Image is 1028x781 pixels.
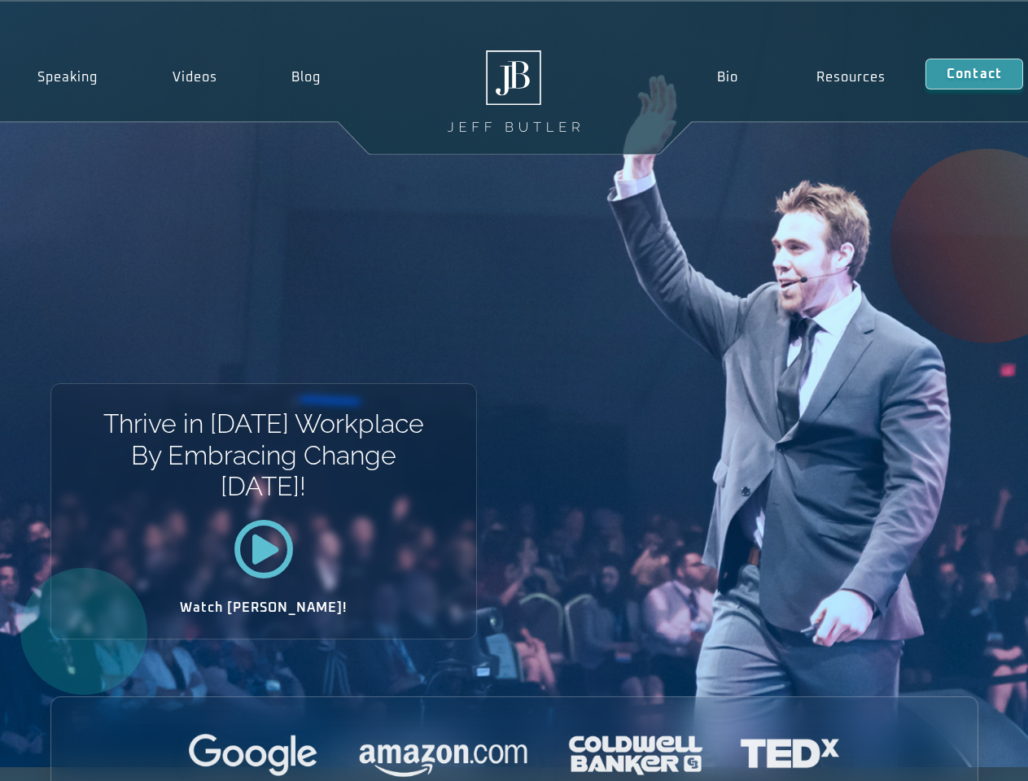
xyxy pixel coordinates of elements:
a: Videos [135,59,255,96]
a: Contact [925,59,1023,89]
h1: Thrive in [DATE] Workplace By Embracing Change [DATE]! [102,408,425,502]
span: Contact [947,68,1002,81]
a: Blog [254,59,358,96]
nav: Menu [677,59,925,96]
h2: Watch [PERSON_NAME]! [108,601,419,614]
a: Resources [777,59,925,96]
a: Bio [677,59,777,96]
